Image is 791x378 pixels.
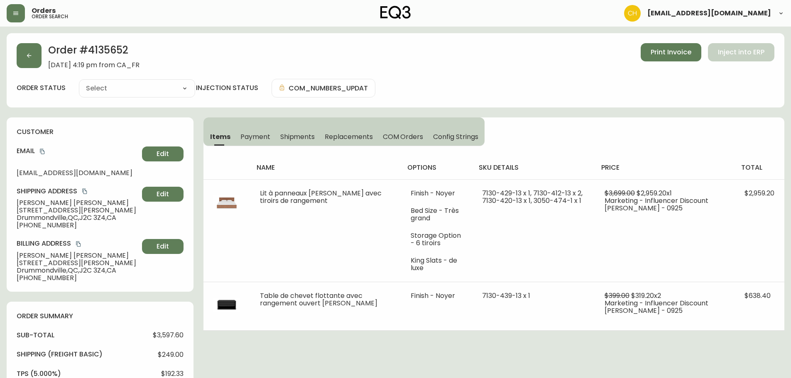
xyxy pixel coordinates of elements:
[257,163,394,172] h4: name
[17,187,139,196] h4: Shipping Address
[240,132,270,141] span: Payment
[17,146,139,156] h4: Email
[158,351,184,358] span: $249.00
[196,83,258,93] h4: injection status
[17,274,139,282] span: [PHONE_NUMBER]
[17,239,139,248] h4: Billing Address
[17,350,103,359] h4: Shipping ( Freight Basic )
[17,222,139,229] span: [PHONE_NUMBER]
[17,127,184,137] h4: customer
[605,298,708,315] span: Marketing - Influencer Discount [PERSON_NAME] - 0925
[38,147,47,156] button: copy
[17,83,66,93] label: order status
[142,187,184,202] button: Edit
[17,252,139,259] span: [PERSON_NAME] [PERSON_NAME]
[411,190,462,197] li: Finish - Noyer
[647,10,771,17] span: [EMAIL_ADDRESS][DOMAIN_NAME]
[142,239,184,254] button: Edit
[142,146,184,161] button: Edit
[380,6,411,19] img: logo
[17,199,139,207] span: [PERSON_NAME] [PERSON_NAME]
[651,48,691,57] span: Print Invoice
[411,207,462,222] li: Bed Size - Très grand
[210,132,230,141] span: Items
[433,132,478,141] span: Config Strings
[157,149,169,159] span: Edit
[605,188,635,198] span: $3,699.00
[260,291,377,308] span: Table de chevet flottante avec rangement ouvert [PERSON_NAME]
[213,190,240,216] img: 7130-429-13-400-1-cljgoqjex01t40170p9g7rweq.jpg
[744,188,774,198] span: $2,959.20
[641,43,701,61] button: Print Invoice
[482,188,583,205] span: 7130-429-13 x 1, 7130-412-13 x 2, 7130-420-13 x 1, 3050-474-1 x 1
[17,207,139,214] span: [STREET_ADDRESS][PERSON_NAME]
[479,163,588,172] h4: sku details
[48,61,140,69] span: [DATE] 4:19 pm from CA_FR
[81,187,89,195] button: copy
[17,267,139,274] span: Drummondville , QC , J2C 3Z4 , CA
[741,163,778,172] h4: total
[213,292,240,319] img: 7130-439-MC-400-1-cljg6d6kt00th0186ctrc1fv7.jpg
[637,188,672,198] span: $2,959.20 x 1
[280,132,315,141] span: Shipments
[157,190,169,199] span: Edit
[260,188,382,205] span: Lit à panneaux [PERSON_NAME] avec tiroirs de rangement
[605,291,629,300] span: $399.00
[17,259,139,267] span: [STREET_ADDRESS][PERSON_NAME]
[631,291,661,300] span: $319.20 x 2
[411,292,462,300] li: Finish - Noyer
[325,132,372,141] span: Replacements
[157,242,169,251] span: Edit
[17,331,54,340] h4: sub-total
[48,43,140,61] h2: Order # 4135652
[601,163,728,172] h4: price
[161,370,184,378] span: $192.33
[383,132,424,141] span: COM Orders
[17,312,184,321] h4: order summary
[17,169,139,177] span: [EMAIL_ADDRESS][DOMAIN_NAME]
[624,5,641,22] img: 6288462cea190ebb98a2c2f3c744dd7e
[407,163,465,172] h4: options
[17,214,139,222] span: Drummondville , QC , J2C 3Z4 , CA
[744,291,771,300] span: $638.40
[411,232,462,247] li: Storage Option - 6 tiroirs
[153,332,184,339] span: $3,597.60
[32,14,68,19] h5: order search
[411,257,462,272] li: King Slats - de luxe
[32,7,56,14] span: Orders
[74,240,83,248] button: copy
[605,196,708,213] span: Marketing - Influencer Discount [PERSON_NAME] - 0925
[482,291,530,300] span: 7130-439-13 x 1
